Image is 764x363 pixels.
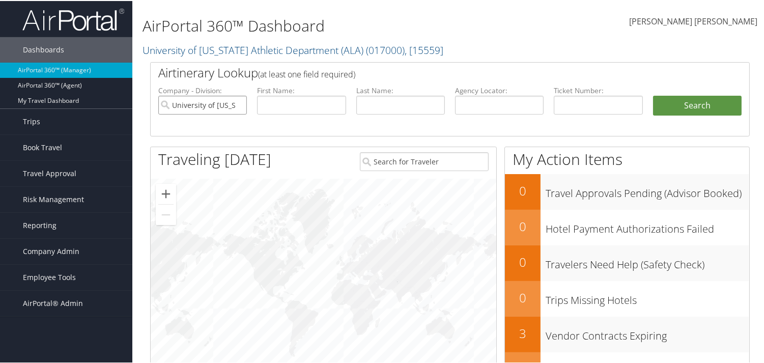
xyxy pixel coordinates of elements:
span: Company Admin [23,238,79,263]
h3: Vendor Contracts Expiring [546,323,749,342]
h3: Hotel Payment Authorizations Failed [546,216,749,235]
h3: Travelers Need Help (Safety Check) [546,252,749,271]
span: (at least one field required) [258,68,355,79]
span: [PERSON_NAME] [PERSON_NAME] [629,15,757,26]
a: 3Vendor Contracts Expiring [505,316,749,351]
h2: 0 [505,217,541,234]
h3: Trips Missing Hotels [546,287,749,306]
button: Zoom in [156,183,176,203]
label: Last Name: [356,85,445,95]
input: Search for Traveler [360,151,489,170]
a: 0Travelers Need Help (Safety Check) [505,244,749,280]
a: 0Travel Approvals Pending (Advisor Booked) [505,173,749,209]
span: Book Travel [23,134,62,159]
h2: Airtinerary Lookup [158,63,692,80]
img: airportal-logo.png [22,7,124,31]
label: Agency Locator: [455,85,544,95]
label: Ticket Number: [554,85,642,95]
a: University of [US_STATE] Athletic Department (ALA) [143,42,443,56]
span: Reporting [23,212,56,237]
a: [PERSON_NAME] [PERSON_NAME] [629,5,757,37]
span: ( 017000 ) [366,42,405,56]
label: First Name: [257,85,346,95]
button: Search [653,95,742,115]
a: 0Trips Missing Hotels [505,280,749,316]
h3: Travel Approvals Pending (Advisor Booked) [546,180,749,200]
h2: 0 [505,181,541,199]
button: Zoom out [156,204,176,224]
h1: My Action Items [505,148,749,169]
a: 0Hotel Payment Authorizations Failed [505,209,749,244]
span: AirPortal® Admin [23,290,83,315]
h1: Traveling [DATE] [158,148,271,169]
h2: 0 [505,288,541,305]
span: , [ 15559 ] [405,42,443,56]
span: Employee Tools [23,264,76,289]
label: Company - Division: [158,85,247,95]
h1: AirPortal 360™ Dashboard [143,14,552,36]
span: Dashboards [23,36,64,62]
span: Travel Approval [23,160,76,185]
h2: 3 [505,324,541,341]
span: Risk Management [23,186,84,211]
h2: 0 [505,253,541,270]
span: Trips [23,108,40,133]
